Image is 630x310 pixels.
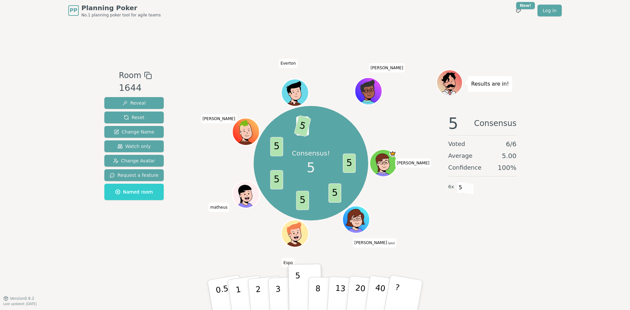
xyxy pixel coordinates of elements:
[296,191,309,210] span: 5
[290,148,331,158] p: Consensus!
[70,7,77,14] span: PP
[448,183,454,191] span: 6 x
[457,182,464,193] span: 5
[119,81,152,95] div: 1644
[448,163,481,172] span: Confidence
[471,79,509,89] p: Results are in!
[502,151,516,160] span: 5.00
[369,63,405,72] span: Click to change your name
[506,139,516,149] span: 6 / 6
[104,140,164,152] button: Watch only
[104,184,164,200] button: Named room
[3,296,34,301] button: Version0.9.2
[270,137,283,156] span: 5
[104,155,164,167] button: Change Avatar
[343,154,355,173] span: 5
[516,2,535,9] div: New!
[395,158,431,168] span: Click to change your name
[282,258,295,267] span: Click to change your name
[474,115,516,131] span: Consensus
[81,3,161,12] span: Planning Poker
[113,157,155,164] span: Change Avatar
[387,242,395,245] span: (you)
[104,169,164,181] button: Request a feature
[448,139,465,149] span: Voted
[114,129,154,135] span: Change Name
[119,70,141,81] span: Room
[104,126,164,138] button: Change Name
[68,3,161,18] a: PPPlanning PokerNo.1 planning poker tool for agile teams
[448,151,472,160] span: Average
[81,12,161,18] span: No.1 planning poker tool for agile teams
[110,172,158,178] span: Request a feature
[353,238,396,248] span: Click to change your name
[498,163,516,172] span: 100 %
[104,112,164,123] button: Reset
[389,150,396,157] span: Julie is the host
[10,296,34,301] span: Version 0.9.2
[448,115,458,131] span: 5
[122,100,146,106] span: Reveal
[328,183,341,203] span: 5
[279,59,298,68] span: Click to change your name
[104,97,164,109] button: Reveal
[115,189,153,195] span: Named room
[343,207,369,233] button: Click to change your avatar
[537,5,562,16] a: Log in
[513,5,524,16] button: New!
[201,114,237,123] span: Click to change your name
[307,158,315,177] span: 5
[209,203,229,212] span: Click to change your name
[295,271,301,306] p: 5
[294,115,311,137] span: 5
[3,302,37,306] span: Last updated: [DATE]
[124,114,144,121] span: Reset
[117,143,151,150] span: Watch only
[270,170,283,190] span: 5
